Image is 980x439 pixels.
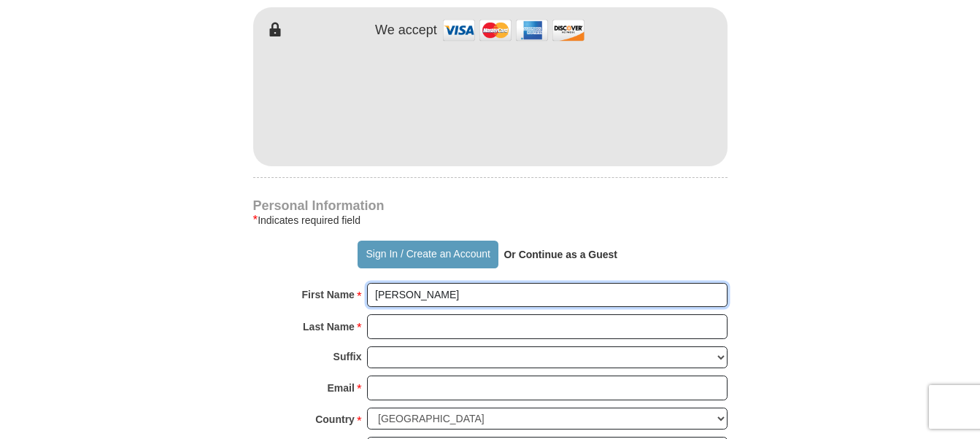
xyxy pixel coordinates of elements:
[328,378,355,398] strong: Email
[302,284,355,305] strong: First Name
[253,200,728,211] h4: Personal Information
[375,23,437,39] h4: We accept
[253,211,728,229] div: Indicates required field
[358,241,498,268] button: Sign In / Create an Account
[333,346,362,367] strong: Suffix
[441,15,587,46] img: credit cards accepted
[315,409,355,430] strong: Country
[503,249,617,260] strong: Or Continue as a Guest
[303,316,355,337] strong: Last Name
